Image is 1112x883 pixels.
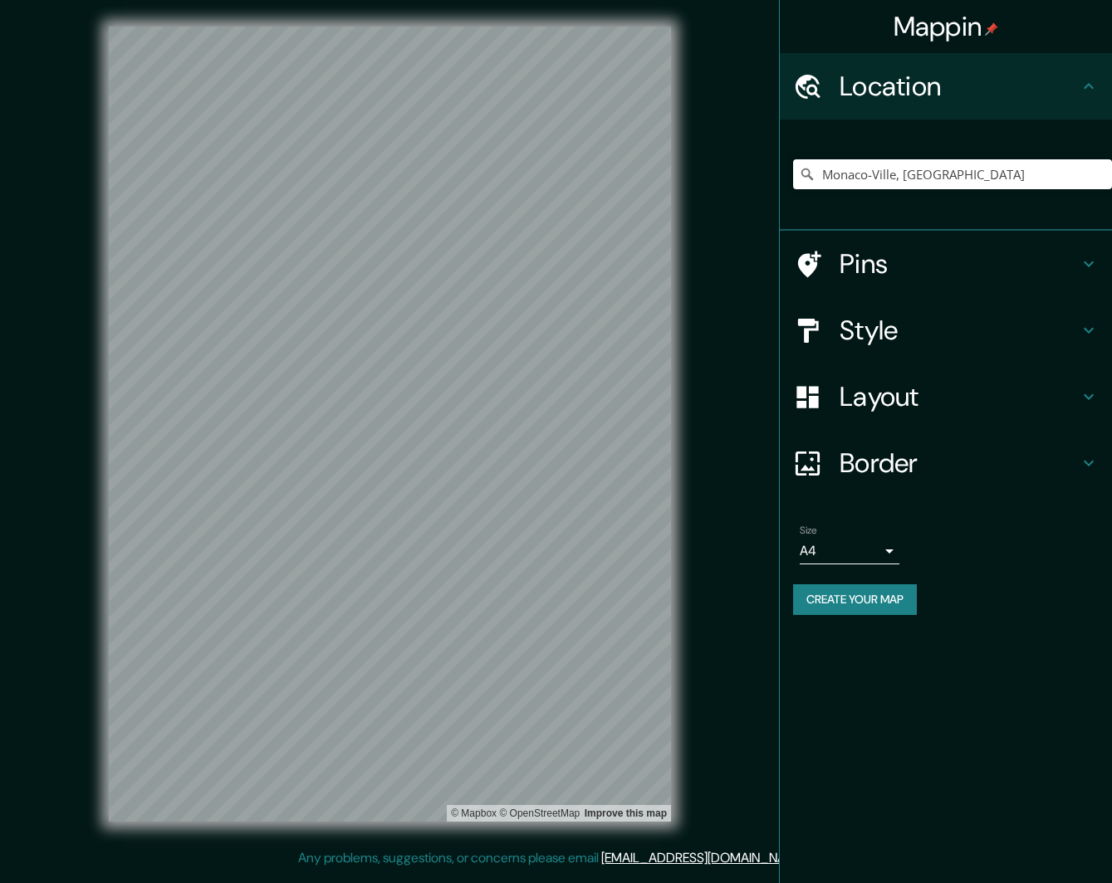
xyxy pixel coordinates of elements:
div: Pins [780,231,1112,297]
h4: Border [840,446,1079,480]
label: Size [800,524,817,538]
canvas: Map [109,27,671,822]
p: Any problems, suggestions, or concerns please email . [298,848,809,868]
input: Pick your city or area [793,159,1112,189]
h4: Location [840,70,1079,103]
a: [EMAIL_ADDRESS][DOMAIN_NAME] [601,849,806,866]
button: Create your map [793,584,917,615]
a: Mapbox [451,807,497,819]
a: OpenStreetMap [499,807,580,819]
div: A4 [800,538,899,564]
h4: Mappin [894,10,999,43]
div: Layout [780,363,1112,430]
h4: Pins [840,247,1079,281]
h4: Layout [840,380,1079,413]
h4: Style [840,314,1079,347]
img: pin-icon.png [985,22,998,36]
div: Style [780,297,1112,363]
div: Border [780,430,1112,496]
iframe: Help widget launcher [964,818,1094,865]
a: Map feedback [585,807,667,819]
div: Location [780,53,1112,120]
